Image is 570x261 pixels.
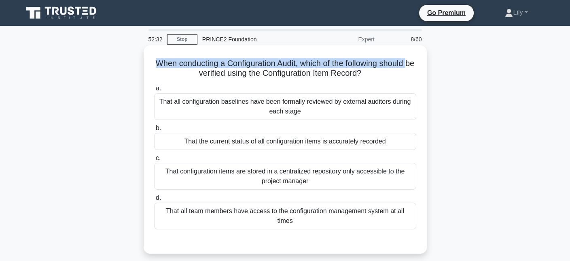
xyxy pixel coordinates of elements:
[154,203,416,229] div: That all team members have access to the configuration management system at all times
[422,8,470,18] a: Go Premium
[156,194,161,201] span: d.
[154,163,416,190] div: That configuration items are stored in a centralized repository only accessible to the project ma...
[154,93,416,120] div: That all configuration baselines have been formally reviewed by external auditors during each stage
[156,154,161,161] span: c.
[156,85,161,92] span: a.
[309,31,379,47] div: Expert
[379,31,427,47] div: 8/60
[154,133,416,150] div: That the current status of all configuration items is accurately recorded
[167,34,197,45] a: Stop
[144,31,167,47] div: 52:32
[197,31,309,47] div: PRINCE2 Foundation
[485,4,547,21] a: Lily
[153,58,417,79] h5: When conducting a Configuration Audit, which of the following should be verified using the Config...
[156,124,161,131] span: b.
